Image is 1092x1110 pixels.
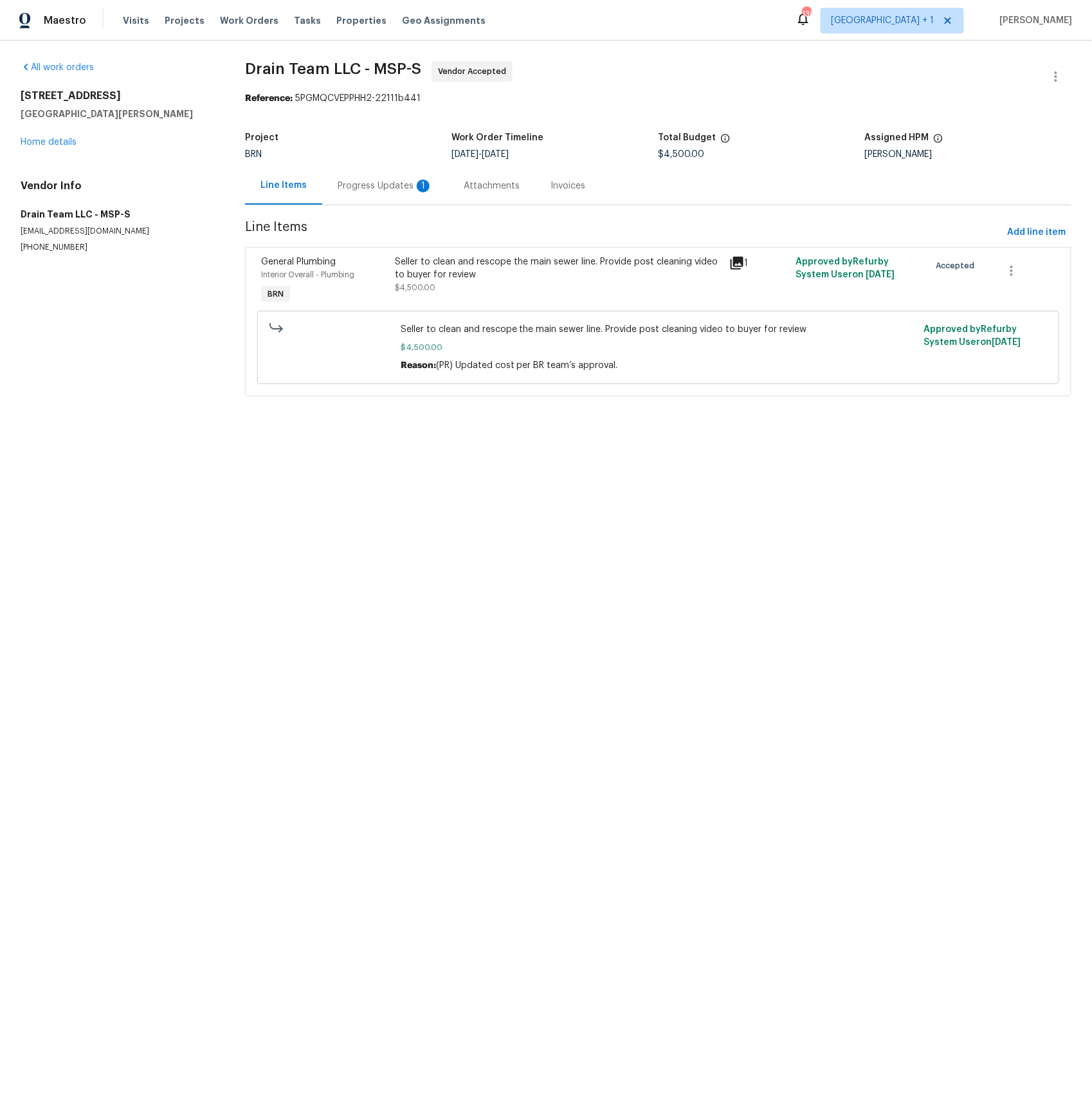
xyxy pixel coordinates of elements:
a: Home details [21,138,77,147]
div: Line Items [260,179,307,192]
span: Approved by Refurby System User on [796,257,895,279]
span: Properties [336,14,387,27]
div: Progress Updates [338,180,433,192]
b: Reference: [245,94,293,103]
span: [DATE] [866,270,895,279]
span: Work Orders [220,14,278,27]
div: 130 [802,8,811,21]
span: Approved by Refurby System User on [924,325,1021,347]
span: Add line item [1008,225,1066,241]
span: BRN [262,288,289,301]
h5: [GEOGRAPHIC_DATA][PERSON_NAME] [21,107,214,120]
h5: Work Order Timeline [452,133,544,142]
p: [PHONE_NUMBER] [21,242,214,253]
span: [DATE] [452,150,479,159]
h5: Drain Team LLC - MSP-S [21,208,214,221]
span: Projects [165,14,205,27]
span: Vendor Accepted [438,65,511,78]
span: Reason: [401,361,436,370]
span: The total cost of line items that have been proposed by Opendoor. This sum includes line items th... [720,133,731,150]
span: [DATE] [482,150,509,159]
span: The hpm assigned to this work order. [933,133,943,150]
button: Add line item [1003,221,1071,245]
div: 1 [417,180,430,192]
span: $4,500.00 [395,284,435,291]
p: [EMAIL_ADDRESS][DOMAIN_NAME] [21,226,214,237]
div: Attachments [464,180,520,192]
span: Accepted [936,259,979,272]
h5: Assigned HPM [865,133,929,142]
a: All work orders [21,63,94,72]
span: Maestro [44,14,86,27]
span: [GEOGRAPHIC_DATA] + 1 [832,14,934,27]
span: $4,500.00 [659,150,705,159]
span: Seller to clean and rescope the main sewer line. Provide post cleaning video to buyer for review [401,323,916,336]
span: $4,500.00 [401,341,916,354]
h5: Project [245,133,278,142]
span: - [452,150,509,159]
span: General Plumbing [261,257,336,266]
span: Geo Assignments [402,14,486,27]
span: BRN [245,150,262,159]
span: [DATE] [992,338,1021,347]
h2: [STREET_ADDRESS] [21,89,214,102]
span: Drain Team LLC - MSP-S [245,61,421,77]
div: 5PGMQCVEPPHH2-22111b441 [245,92,1071,105]
span: Tasks [294,16,321,25]
span: [PERSON_NAME] [995,14,1073,27]
span: Interior Overall - Plumbing [261,271,354,279]
h4: Vendor Info [21,180,214,192]
div: 1 [729,255,788,271]
div: [PERSON_NAME] [865,150,1071,159]
span: Visits [123,14,149,27]
h5: Total Budget [659,133,716,142]
div: Invoices [551,180,585,192]
div: Seller to clean and rescope the main sewer line. Provide post cleaning video to buyer for review [395,255,721,281]
span: Line Items [245,221,1003,245]
span: (PR) Updated cost per BR team’s approval. [436,361,618,370]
